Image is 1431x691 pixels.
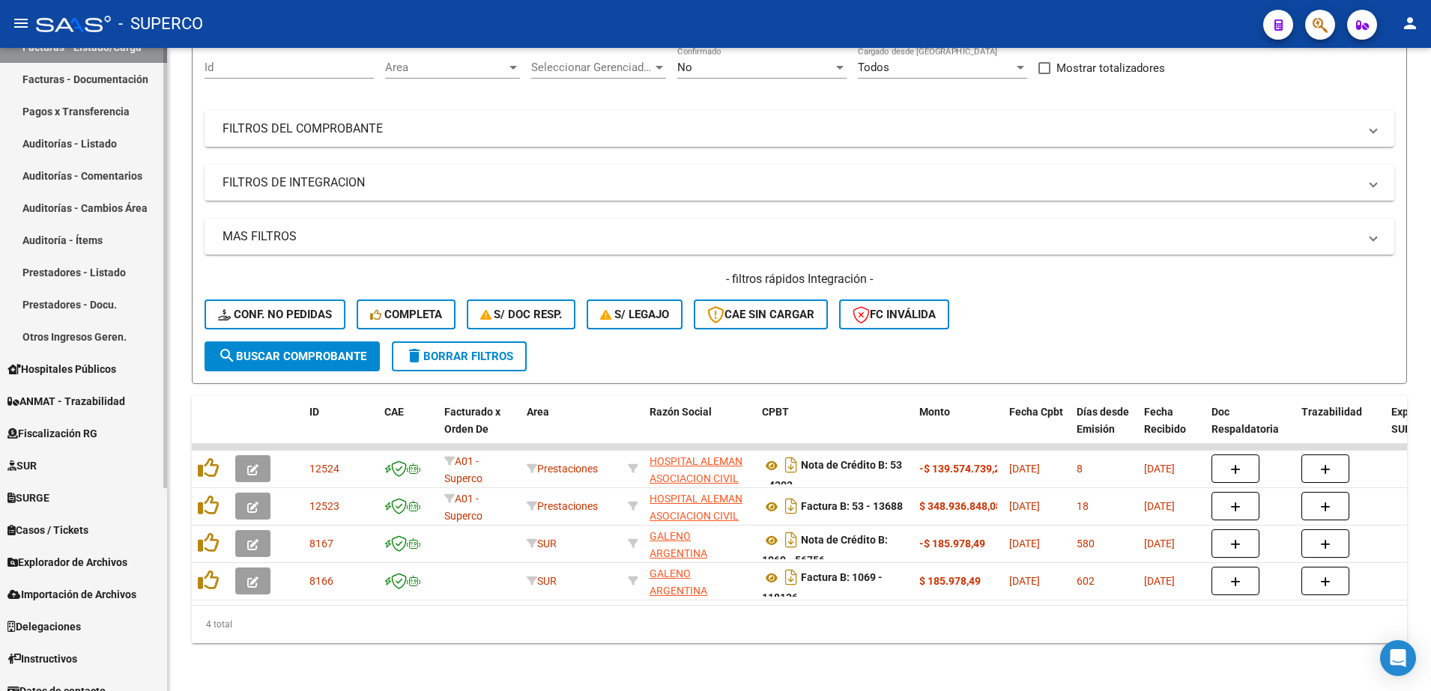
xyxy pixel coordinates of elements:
datatable-header-cell: Días desde Emisión [1071,396,1138,462]
span: Explorador de Archivos [7,554,127,570]
span: ANMAT - Trazabilidad [7,393,125,410]
datatable-header-cell: ID [303,396,378,462]
span: Fiscalización RG [7,425,97,442]
span: 12524 [309,463,339,475]
span: 580 [1077,538,1095,550]
span: Doc Respaldatoria [1211,406,1279,435]
span: Casos / Tickets [7,522,88,538]
div: Open Intercom Messenger [1380,640,1416,676]
span: [DATE] [1009,575,1040,587]
mat-icon: person [1401,14,1419,32]
span: GALENO ARGENTINA SOCIEDAD ANONIMA [650,567,749,614]
i: Descargar documento [781,528,801,552]
datatable-header-cell: Trazabilidad [1295,396,1385,462]
strong: Factura B: 1069 - 118136 [762,572,883,604]
strong: Nota de Crédito B: 53 - 4303 [762,460,902,492]
div: 30545843036 [650,453,750,484]
span: SUR [7,457,37,474]
span: A01 - Superco [444,493,482,522]
div: 30522428163 [650,528,750,559]
span: 18 [1077,500,1089,512]
span: A01 - Superco [444,455,482,484]
button: CAE SIN CARGAR [694,299,828,329]
span: 8166 [309,575,333,587]
mat-panel-title: FILTROS DE INTEGRACION [223,174,1358,191]
span: [DATE] [1009,463,1040,475]
mat-expansion-panel-header: MAS FILTROS [205,219,1394,255]
span: Fecha Recibido [1144,406,1186,435]
span: [DATE] [1144,463,1175,475]
span: SUR [527,575,557,587]
span: CAE [384,406,404,418]
span: 12523 [309,500,339,512]
span: Prestaciones [527,463,598,475]
span: Fecha Cpbt [1009,406,1063,418]
datatable-header-cell: Facturado x Orden De [438,396,521,462]
span: FC Inválida [853,308,936,321]
span: [DATE] [1009,538,1040,550]
div: 30522428163 [650,565,750,597]
datatable-header-cell: Fecha Cpbt [1003,396,1071,462]
mat-panel-title: MAS FILTROS [223,228,1358,245]
strong: Factura B: 53 - 13688 [801,501,903,513]
mat-icon: search [218,347,236,365]
button: Completa [357,299,456,329]
span: No [677,61,692,74]
div: 4 total [192,606,1407,643]
button: S/ Doc Resp. [467,299,576,329]
span: GALENO ARGENTINA SOCIEDAD ANONIMA [650,530,749,576]
strong: Nota de Crédito B: 1069 - 56756 [762,535,888,567]
div: 30545843036 [650,490,750,522]
button: S/ legajo [587,299,683,329]
mat-icon: delete [405,347,423,365]
span: S/ legajo [600,308,669,321]
span: Días desde Emisión [1077,406,1129,435]
datatable-header-cell: Area [521,396,622,462]
i: Descargar documento [781,453,801,477]
button: Borrar Filtros [392,341,527,371]
datatable-header-cell: Doc Respaldatoria [1205,396,1295,462]
span: [DATE] [1009,500,1040,512]
datatable-header-cell: Monto [913,396,1003,462]
span: Buscar Comprobante [218,350,366,363]
span: Hospitales Públicos [7,361,116,377]
span: CAE SIN CARGAR [707,308,814,321]
span: SURGE [7,490,49,506]
i: Descargar documento [781,494,801,518]
mat-expansion-panel-header: FILTROS DE INTEGRACION [205,165,1394,201]
span: Razón Social [650,406,712,418]
span: 8167 [309,538,333,550]
span: [DATE] [1144,538,1175,550]
span: Prestaciones [527,500,598,512]
span: Facturado x Orden De [444,406,500,435]
span: HOSPITAL ALEMAN ASOCIACION CIVIL [650,455,742,484]
span: Delegaciones [7,618,81,635]
span: Seleccionar Gerenciador [531,61,653,74]
datatable-header-cell: CAE [378,396,438,462]
span: S/ Doc Resp. [480,308,563,321]
span: 8 [1077,463,1083,475]
h4: - filtros rápidos Integración - [205,271,1394,287]
span: Monto [919,406,950,418]
strong: -$ 139.574.739,23 [919,463,1006,475]
span: [DATE] [1144,500,1175,512]
span: Conf. no pedidas [218,308,332,321]
span: Area [527,406,549,418]
span: CPBT [762,406,789,418]
span: 602 [1077,575,1095,587]
button: Buscar Comprobante [205,341,380,371]
span: Instructivos [7,651,77,667]
span: Area [385,61,506,74]
strong: $ 185.978,49 [919,575,981,587]
span: HOSPITAL ALEMAN ASOCIACION CIVIL [650,493,742,522]
span: SUR [527,538,557,550]
span: - SUPERCO [118,7,203,40]
datatable-header-cell: Fecha Recibido [1138,396,1205,462]
span: Todos [858,61,889,74]
button: Conf. no pedidas [205,299,345,329]
span: ID [309,406,319,418]
strong: $ 348.936.848,08 [919,500,1002,512]
strong: -$ 185.978,49 [919,538,985,550]
span: [DATE] [1144,575,1175,587]
i: Descargar documento [781,565,801,589]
